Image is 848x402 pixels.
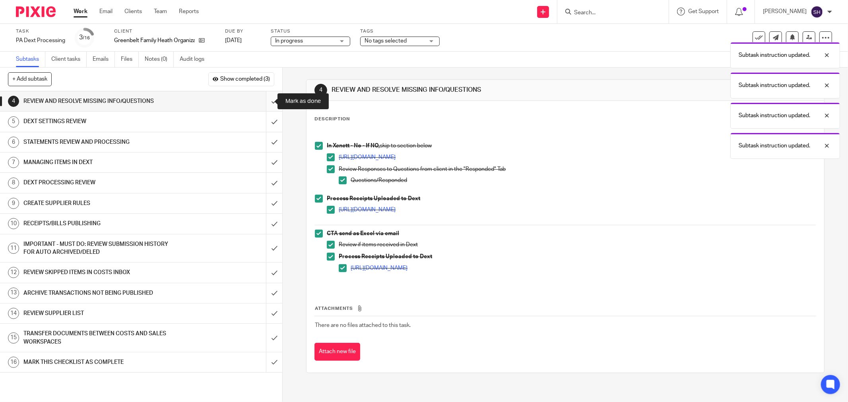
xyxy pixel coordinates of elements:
[99,8,113,15] a: Email
[23,197,180,209] h1: CREATE SUPPLIER RULES
[180,52,210,67] a: Audit logs
[23,157,180,168] h1: MANAGING ITEMS IN DEXT
[93,52,115,67] a: Emails
[339,254,432,259] strong: Process Receipts Uploaded to Dext
[124,8,142,15] a: Clients
[8,332,19,344] div: 15
[360,28,440,35] label: Tags
[339,165,816,173] p: Review Responses to Questions from client in the "Responded" Tab
[339,207,396,213] a: [URL][DOMAIN_NAME]
[23,267,180,278] h1: REVIEW SKIPPED ITEMS IN COSTS INBOX
[208,72,274,86] button: Show completed (3)
[114,37,195,44] p: Greenbelt Family Heath Organization
[179,8,199,15] a: Reports
[145,52,174,67] a: Notes (0)
[275,38,303,44] span: In progress
[315,306,353,311] span: Attachments
[23,328,180,348] h1: TRANSFER DOCUMENTS BETWEEN COSTS AND SALES WORKSPACES
[23,95,180,107] h1: REVIEW AND RESOLVE MISSING INFO/QUESTIONS
[8,137,19,148] div: 6
[327,196,420,201] strong: Process Receipts Uploaded to Dext
[8,157,19,168] div: 7
[811,6,823,18] img: svg%3E
[8,357,19,368] div: 16
[83,36,90,40] small: /16
[225,28,261,35] label: Due by
[220,76,270,83] span: Show completed (3)
[327,143,380,149] strong: In Xenett - No - If NO,
[332,86,582,94] h1: REVIEW AND RESOLVE MISSING INFO/QUESTIONS
[327,142,816,150] p: skip to section below
[365,38,407,44] span: No tags selected
[16,37,65,44] div: PA Dext Processing
[8,116,19,128] div: 5
[8,243,19,254] div: 11
[314,84,327,97] div: 4
[114,28,215,35] label: Client
[23,238,180,259] h1: IMPORTANT - MUST DO: REVIEW SUBMISSION HISTORY FOR AUTO ARCHIVED/DELED
[8,198,19,209] div: 9
[80,33,90,42] div: 3
[154,8,167,15] a: Team
[225,38,242,43] span: [DATE]
[739,81,810,89] p: Subtask instruction updated.
[23,307,180,319] h1: REVIEW SUPPLIER LIST
[339,155,396,160] a: [URL][DOMAIN_NAME]
[8,96,19,107] div: 4
[23,177,180,189] h1: DEXT PROCESSING REVIEW
[351,265,408,271] a: [URL][DOMAIN_NAME]
[339,241,816,249] p: Review if items received in Dext
[8,218,19,229] div: 10
[23,116,180,128] h1: DEXT SETTINGS REVIEW
[23,356,180,368] h1: MARK THIS CHECKLIST AS COMPLETE
[351,176,816,184] p: Questions/Responded
[739,142,810,150] p: Subtask instruction updated.
[51,52,87,67] a: Client tasks
[8,72,52,86] button: + Add subtask
[23,287,180,299] h1: ARCHIVE TRANSACTIONS NOT BEING PUBLISHED
[8,288,19,299] div: 13
[23,136,180,148] h1: STATEMENTS REVIEW AND PROCESSING
[271,28,350,35] label: Status
[74,8,87,15] a: Work
[16,52,45,67] a: Subtasks
[16,6,56,17] img: Pixie
[314,116,350,122] p: Description
[739,112,810,120] p: Subtask instruction updated.
[314,343,360,361] button: Attach new file
[315,323,411,328] span: There are no files attached to this task.
[121,52,139,67] a: Files
[16,28,65,35] label: Task
[8,267,19,278] div: 12
[327,231,399,236] strong: CTA send as Excel via email
[739,51,810,59] p: Subtask instruction updated.
[8,178,19,189] div: 8
[23,218,180,230] h1: RECEIPTS/BILLS PUBLISHING
[8,308,19,319] div: 14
